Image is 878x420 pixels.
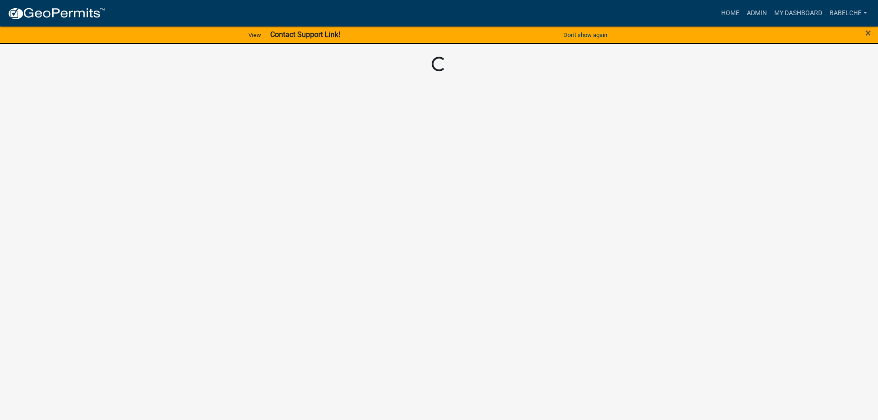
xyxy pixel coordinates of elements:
[560,27,611,43] button: Don't show again
[826,5,871,22] a: babelche
[743,5,771,22] a: Admin
[865,27,871,39] span: ×
[771,5,826,22] a: My Dashboard
[270,30,340,39] strong: Contact Support Link!
[865,27,871,38] button: Close
[245,27,265,43] a: View
[717,5,743,22] a: Home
